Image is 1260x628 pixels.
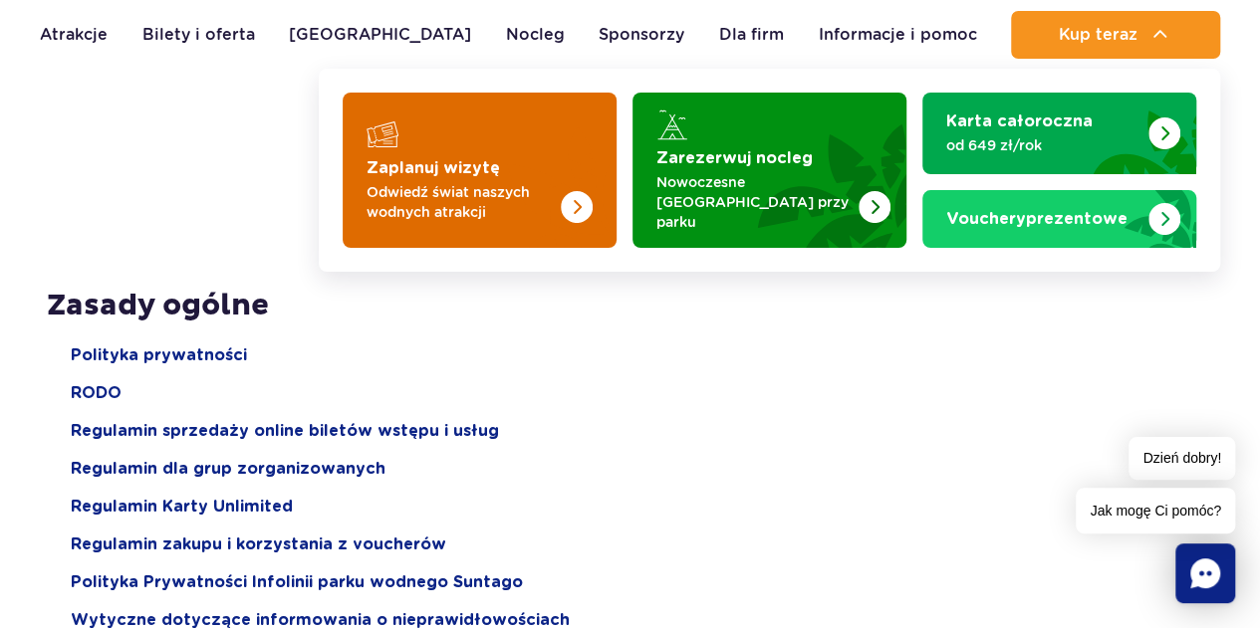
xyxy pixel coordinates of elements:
span: Kup teraz [1058,26,1136,44]
a: Vouchery prezentowe [922,190,1196,248]
a: Nocleg [506,11,565,59]
strong: prezentowe [946,211,1128,227]
span: Dzień dobry! [1129,437,1235,480]
a: Karta całoroczna [922,93,1196,174]
a: RODO [71,382,122,404]
button: Kup teraz [1011,11,1220,59]
a: Sponsorzy [599,11,684,59]
strong: Karta całoroczna [946,113,1093,129]
a: Regulamin zakupu i korzystania z voucherów [71,533,446,555]
a: Atrakcje [40,11,108,59]
a: [GEOGRAPHIC_DATA] [289,11,471,59]
a: Polityka prywatności [71,344,247,366]
h2: Zasady ogólne [47,287,1213,324]
div: Chat [1175,543,1235,603]
a: Zarezerwuj nocleg [632,93,906,248]
span: Vouchery [946,211,1026,227]
a: Regulamin Karty Unlimited [71,496,293,518]
p: Odwiedź świat naszych wodnych atrakcji [367,182,561,222]
a: Polityka Prywatności Infolinii parku wodnego Suntago [71,571,523,593]
span: Jak mogę Ci pomóc? [1076,488,1235,533]
p: od 649 zł/rok [946,135,1140,155]
strong: Zaplanuj wizytę [367,160,500,176]
a: Informacje i pomoc [818,11,976,59]
a: Regulamin dla grup zorganizowanych [71,458,385,480]
h1: Regulaminy [47,171,1213,223]
strong: Zarezerwuj nocleg [656,150,813,166]
a: Zaplanuj wizytę [343,93,617,248]
a: Bilety i oferta [142,11,255,59]
a: Dla firm [719,11,784,59]
a: Regulamin sprzedaży online biletów wstępu i usług [71,420,499,442]
p: Nowoczesne [GEOGRAPHIC_DATA] przy parku [656,172,851,232]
